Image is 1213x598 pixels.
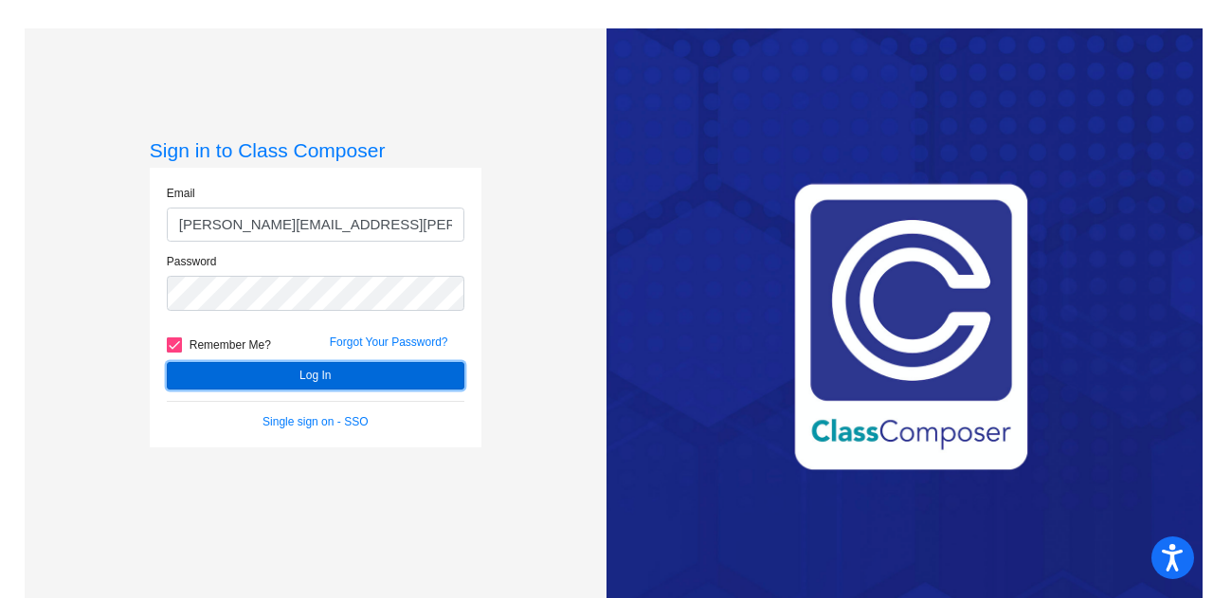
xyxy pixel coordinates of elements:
[167,362,464,390] button: Log In
[190,334,271,356] span: Remember Me?
[167,185,195,202] label: Email
[263,415,368,428] a: Single sign on - SSO
[150,138,481,162] h3: Sign in to Class Composer
[330,335,448,349] a: Forgot Your Password?
[167,253,217,270] label: Password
